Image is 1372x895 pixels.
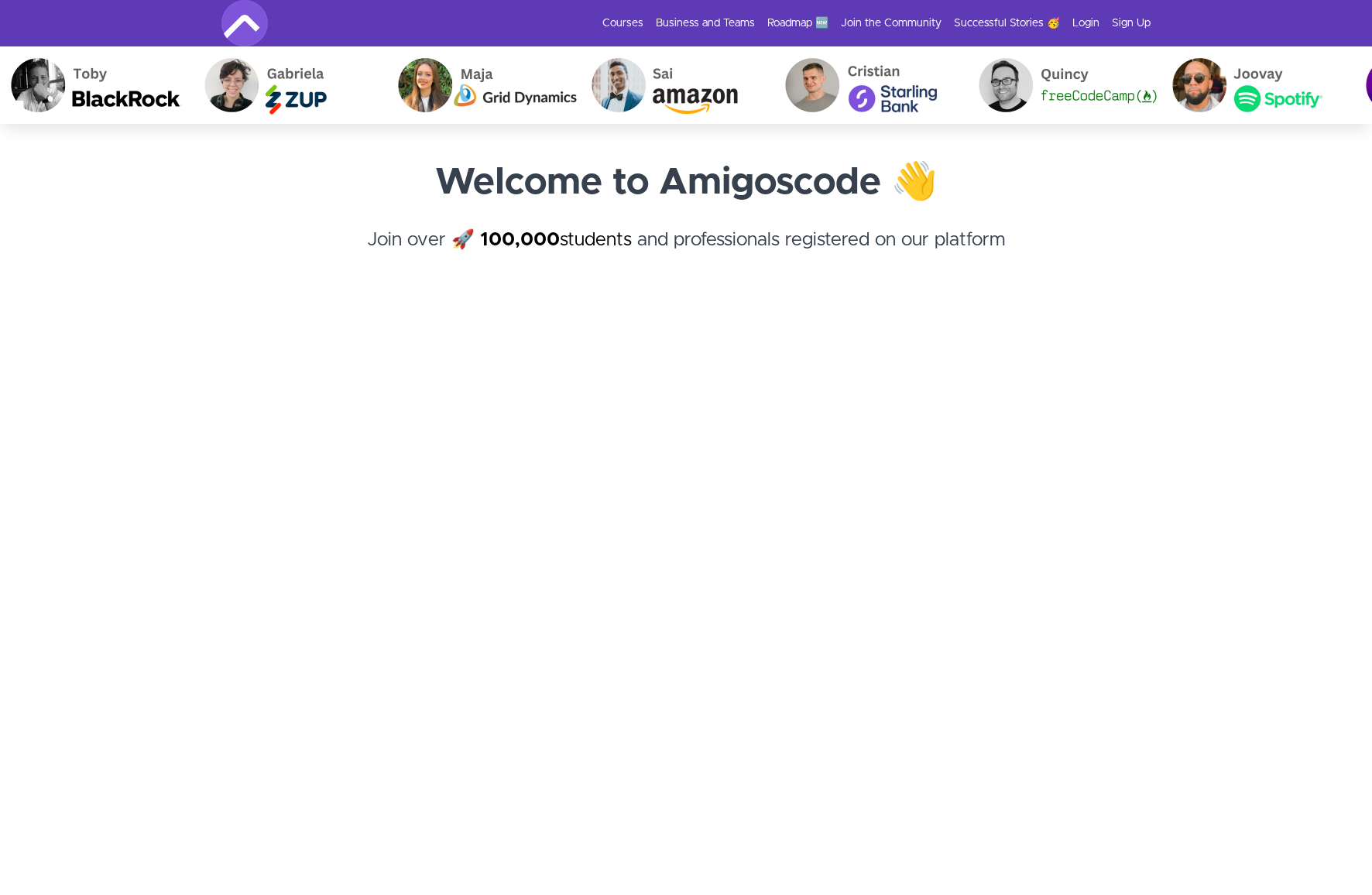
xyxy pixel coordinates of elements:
[435,164,938,201] strong: Welcome to Amigoscode 👋
[455,46,649,124] img: Sai
[221,226,1151,282] h4: Join over 🚀 and professionals registered on our platform
[767,15,828,31] a: Roadmap 🆕
[68,46,262,124] img: Gabriela
[1112,15,1151,31] a: Sign Up
[954,15,1060,31] a: Successful Stories 🥳
[841,15,942,31] a: Join the Community
[262,46,455,124] img: Maja
[221,334,1151,857] iframe: Video Player
[602,15,643,31] a: Courses
[480,231,560,249] strong: 100,000
[1036,46,1230,124] img: Joovay
[649,46,842,124] img: Cristian
[656,15,755,31] a: Business and Teams
[842,46,1036,124] img: Quincy
[480,231,632,249] a: 100,000students
[1072,15,1099,31] a: Login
